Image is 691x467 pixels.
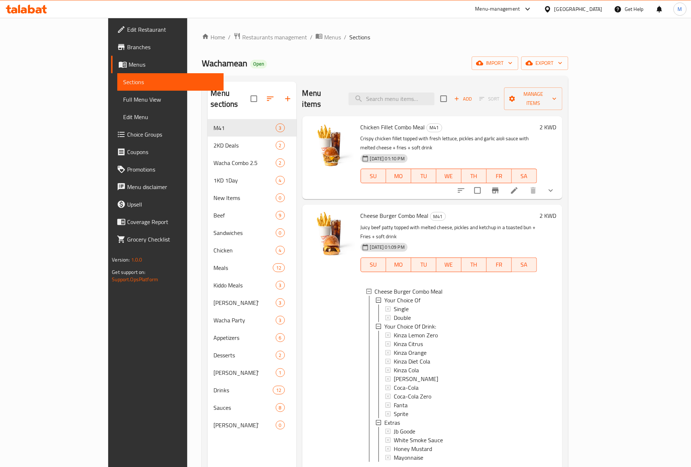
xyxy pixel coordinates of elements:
[464,259,484,270] span: TH
[361,210,429,221] span: Cheese Burger Combo Meal
[112,275,158,284] a: Support.OpsPlatform
[546,186,555,195] svg: Show Choices
[436,258,462,272] button: WE
[213,141,275,150] span: 2KD Deals
[384,296,420,305] span: Your Choice Of
[211,88,250,110] h2: Menu sections
[117,91,224,108] a: Full Menu View
[213,228,275,237] span: Sandwiches
[111,56,224,73] a: Menus
[512,258,537,272] button: SA
[308,211,355,257] img: Cheese Burger Combo Meal
[451,93,475,105] button: Add
[521,56,568,70] button: export
[213,123,275,132] span: M41
[510,90,556,108] span: Manage items
[276,211,285,220] div: items
[470,183,485,198] span: Select to update
[127,183,218,191] span: Menu disclaimer
[111,178,224,196] a: Menu disclaimer
[242,33,307,42] span: Restaurants management
[276,281,285,290] div: items
[324,33,341,42] span: Menus
[475,5,520,13] div: Menu-management
[394,366,419,374] span: Kinza Cola
[276,282,284,289] span: 3
[213,298,275,307] div: Wacha Smokin'
[364,171,383,181] span: SU
[213,316,275,325] span: Wacha Party
[510,186,519,195] a: Edit menu item
[540,122,557,132] h6: 2 KWD
[436,169,462,183] button: WE
[208,189,296,207] div: New Items0
[111,196,224,213] a: Upsell
[276,195,284,201] span: 0
[208,224,296,242] div: Sandwiches0
[208,116,296,437] nav: Menu sections
[208,311,296,329] div: Wacha Party3
[427,123,442,132] div: M41
[276,369,284,376] span: 1
[394,427,415,436] span: Jb Goode
[276,298,285,307] div: items
[678,5,682,13] span: M
[208,399,296,416] div: Sauces8
[414,259,433,270] span: TU
[394,348,427,357] span: Kinza Orange
[213,298,275,307] span: [PERSON_NAME]'
[213,333,275,342] div: Appetizers
[414,171,433,181] span: TU
[213,176,275,185] span: 1KD 1Day
[117,108,224,126] a: Edit Menu
[273,263,284,272] div: items
[276,421,285,429] div: items
[436,91,451,106] span: Select section
[213,386,273,395] span: Drinks
[208,172,296,189] div: 1KD 1Day4
[208,381,296,399] div: Drinks12
[276,193,285,202] div: items
[430,212,446,221] div: M41
[361,223,537,241] p: Juicy beef patty topped with melted cheese, pickles and ketchup in a toasted bun + Fries + soft d...
[540,211,557,221] h6: 2 KWD
[208,329,296,346] div: Appetizers6
[394,444,432,453] span: Honey Mustard
[273,386,284,395] div: items
[394,401,408,409] span: Fanta
[213,368,275,377] div: Wacha Cookin'
[250,60,267,68] div: Open
[117,73,224,91] a: Sections
[246,91,262,106] span: Select all sections
[213,211,275,220] div: Beef
[515,171,534,181] span: SA
[431,212,445,221] span: M41
[276,404,284,411] span: 8
[394,392,431,401] span: Coca-Cola Zero
[276,176,285,185] div: items
[111,231,224,248] a: Grocery Checklist
[202,55,247,71] span: Wachamean
[276,142,284,149] span: 2
[464,171,484,181] span: TH
[127,130,218,139] span: Choice Groups
[512,169,537,183] button: SA
[462,169,487,183] button: TH
[276,299,284,306] span: 3
[361,258,386,272] button: SU
[123,78,218,86] span: Sections
[131,255,142,264] span: 1.0.0
[213,403,275,412] span: Sauces
[276,177,284,184] span: 4
[208,364,296,381] div: [PERSON_NAME]'1
[213,281,275,290] span: Kiddo Meals
[384,322,436,331] span: Your Choice Of Drink:
[276,141,285,150] div: items
[273,387,284,394] span: 12
[127,43,218,51] span: Branches
[439,171,459,181] span: WE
